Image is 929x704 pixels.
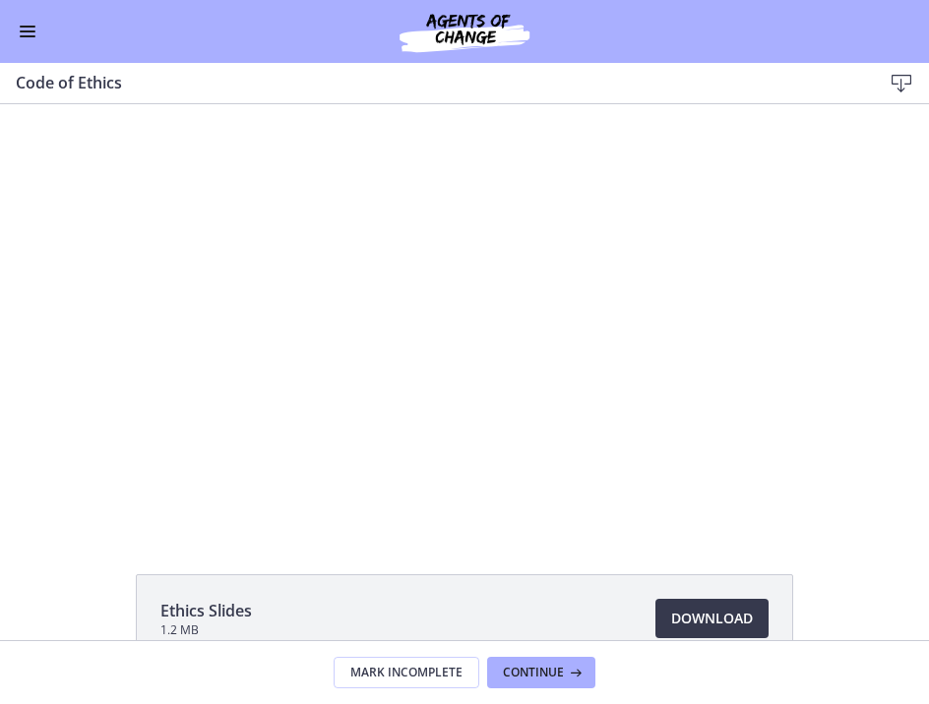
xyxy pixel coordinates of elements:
span: 1.2 MB [160,622,252,638]
a: Download [655,599,769,638]
span: Continue [503,665,564,680]
span: Mark Incomplete [350,665,463,680]
h3: Code of Ethics [16,71,850,94]
img: Agents of Change [346,8,583,55]
button: Continue [487,657,595,688]
span: Ethics Slides [160,599,252,622]
button: Mark Incomplete [334,657,479,688]
span: Download [671,607,753,630]
button: Enable menu [16,20,39,43]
